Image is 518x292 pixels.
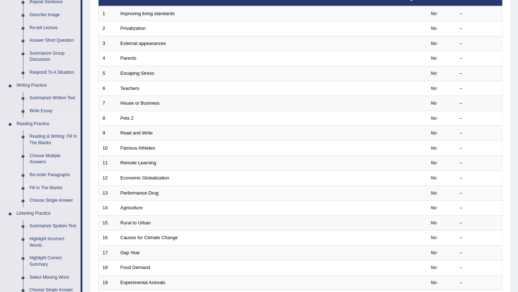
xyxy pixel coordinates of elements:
[460,264,499,271] div: –
[460,279,499,286] div: –
[99,51,117,66] td: 4
[26,271,81,284] a: Select Missing Word
[431,265,437,270] em: No
[431,41,437,46] em: No
[431,235,437,240] em: No
[121,86,140,91] a: Teachers
[460,130,499,137] div: –
[26,182,81,195] a: Fill In The Blanks
[99,111,117,126] td: 8
[121,11,175,16] a: Improving living standards
[26,9,81,22] a: Describe Image
[26,22,81,35] a: Re-tell Lecture
[121,235,178,240] a: Causes for Climate Change
[460,205,499,211] div: –
[99,141,117,156] td: 10
[99,156,117,171] td: 11
[99,186,117,201] td: 13
[460,234,499,241] div: –
[99,66,117,81] td: 5
[431,55,437,61] em: No
[121,175,169,181] a: Economic Globalization
[431,160,437,165] em: No
[99,170,117,186] td: 12
[460,40,499,47] div: –
[431,175,437,181] em: No
[460,220,499,227] div: –
[13,79,81,92] a: Writing Practice
[26,169,81,182] a: Re-order Paragraphs
[13,118,81,131] a: Reading Practice
[26,150,81,169] a: Choose Multiple Answers
[13,207,81,220] a: Listening Practice
[99,6,117,21] td: 1
[26,66,81,79] a: Respond To A Situation
[431,115,437,121] em: No
[26,252,81,271] a: Highlight Correct Summary
[431,26,437,31] em: No
[431,11,437,16] em: No
[26,47,81,66] a: Summarize Group Discussion
[431,190,437,196] em: No
[121,100,160,106] a: House or Business
[121,160,156,165] a: Remote Learning
[99,126,117,141] td: 9
[26,233,81,252] a: Highlight Incorrect Words
[99,231,117,246] td: 16
[121,70,154,76] a: Escaping Stress
[460,85,499,92] div: –
[26,105,81,118] a: Write Essay
[99,36,117,51] td: 3
[460,70,499,77] div: –
[431,70,437,76] em: No
[99,81,117,96] td: 6
[460,115,499,122] div: –
[99,260,117,275] td: 18
[431,86,437,91] em: No
[431,250,437,255] em: No
[26,92,81,105] a: Summarize Written Text
[121,190,159,196] a: Performance Drug
[99,215,117,231] td: 15
[460,100,499,107] div: –
[99,96,117,111] td: 7
[431,130,437,136] em: No
[99,275,117,290] td: 19
[99,21,117,36] td: 2
[431,205,437,210] em: No
[460,25,499,32] div: –
[431,145,437,151] em: No
[121,265,150,270] a: Food Demand
[121,145,155,151] a: Famous Athletes
[26,220,81,233] a: Summarize Spoken Text
[121,250,140,255] a: Gap Year
[460,145,499,152] div: –
[431,280,437,285] em: No
[121,280,165,285] a: Experimental Animals
[121,220,151,225] a: Rural to Urban
[121,205,143,210] a: Agriculture
[460,250,499,256] div: –
[121,130,153,136] a: Read and Write
[460,160,499,166] div: –
[26,34,81,47] a: Answer Short Question
[121,26,146,31] a: Privatization
[99,245,117,260] td: 17
[121,55,137,61] a: Parents
[121,115,134,121] a: Pets 2
[99,201,117,216] td: 14
[26,130,81,149] a: Reading & Writing: Fill In The Blanks
[460,175,499,182] div: –
[26,194,81,207] a: Choose Single Answer
[431,100,437,106] em: No
[431,220,437,225] em: No
[460,10,499,17] div: –
[121,41,166,46] a: External appearances
[460,55,499,62] div: –
[460,190,499,197] div: –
